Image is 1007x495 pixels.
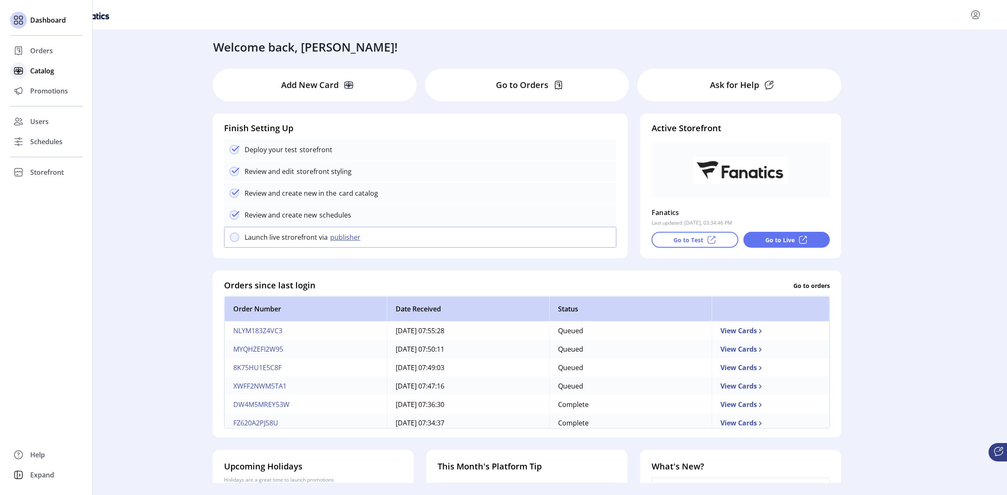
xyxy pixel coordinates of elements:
th: Status [549,296,712,321]
span: Schedules [30,137,63,147]
span: Promotions [30,86,68,96]
p: storefront [297,145,332,155]
span: Users [30,117,49,127]
td: View Cards [712,340,830,358]
p: Deploy your test [245,145,297,155]
p: card catalog [337,188,378,198]
h3: Welcome back, [PERSON_NAME]! [213,38,398,56]
td: NLYM183Z4VC3 [224,321,387,340]
td: [DATE] 07:36:30 [387,395,549,414]
p: Review and edit [245,166,294,176]
td: Queued [549,340,712,358]
td: Complete [549,414,712,432]
p: Ask for Help [710,79,759,91]
h4: Active Storefront [652,122,830,135]
p: Last updated: [DATE], 03:34:46 PM [652,219,732,227]
td: View Cards [712,377,830,395]
th: Date Received [387,296,549,321]
p: Go to Live [765,236,795,244]
span: Expand [30,470,54,480]
p: Go to Orders [496,79,548,91]
p: Fanatics [652,206,679,219]
span: Catalog [30,66,54,76]
span: Help [30,450,45,460]
h4: Finish Setting Up [224,122,616,135]
span: Storefront [30,167,64,177]
h4: Upcoming Holidays [224,460,402,473]
button: menu [969,8,982,21]
td: [DATE] 07:34:37 [387,414,549,432]
p: schedules [317,210,351,220]
button: publisher [328,232,365,242]
p: Add New Card [281,79,339,91]
td: [DATE] 07:47:16 [387,377,549,395]
p: Go to orders [793,281,830,290]
p: Review and create new [245,210,317,220]
td: View Cards [712,358,830,377]
td: [DATE] 07:55:28 [387,321,549,340]
th: Order Number [224,296,387,321]
span: Orders [30,46,53,56]
td: DW4M5MREY53W [224,395,387,414]
h4: This Month's Platform Tip [438,460,616,473]
td: 8K75HU1E5C8F [224,358,387,377]
p: Launch live strorefront via [245,232,328,242]
td: Queued [549,321,712,340]
td: Queued [549,377,712,395]
p: Go to Test [673,236,703,244]
p: Review and create new in the [245,188,337,198]
h4: What's New? [652,460,830,473]
p: Holidays are a great time to launch promotions [224,476,402,484]
td: [DATE] 07:50:11 [387,340,549,358]
td: View Cards [712,321,830,340]
td: XWFF2NWM5TA1 [224,377,387,395]
td: [DATE] 07:49:03 [387,358,549,377]
td: Complete [549,395,712,414]
h4: Orders since last login [224,279,316,292]
td: View Cards [712,414,830,432]
p: storefront styling [294,166,352,176]
td: View Cards [712,395,830,414]
span: Dashboard [30,15,66,25]
td: MYQHZEFI2W95 [224,340,387,358]
td: FZ620A2PJS8U [224,414,387,432]
td: Queued [549,358,712,377]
